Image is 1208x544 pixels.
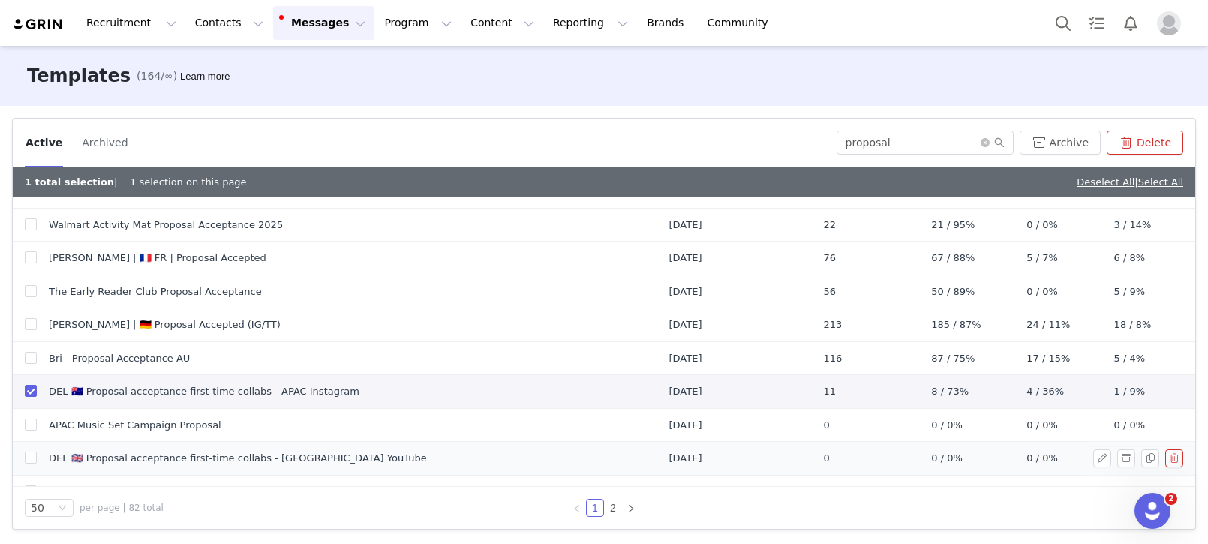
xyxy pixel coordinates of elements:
span: 0 / 0% [1026,284,1058,299]
div: | 1 selection on this page [25,175,247,190]
button: Delete [1107,131,1183,155]
span: Walmart Activity Mat Proposal Acceptance 2025 [49,218,283,233]
li: 2 [604,499,622,517]
i: icon: down [58,503,67,514]
span: 2 [1165,493,1177,505]
span: DEL 🇬🇧 Proposal acceptance first-time collabs - [GEOGRAPHIC_DATA] YouTube [49,451,427,466]
span: 0 [823,418,829,433]
span: DEL 🇦🇺 Proposal acceptance first-time collabs - APAC Instagram [49,384,359,399]
span: 4 / 36% [1026,384,1064,399]
li: Previous Page [568,499,586,517]
img: placeholder-profile.jpg [1157,11,1181,35]
span: 0 [823,451,829,466]
i: icon: close-circle [981,138,990,147]
i: icon: search [994,137,1005,148]
span: 0 / 0% [931,418,963,433]
button: Contacts [186,6,272,40]
button: Messages [273,6,374,40]
span: APAC Music Set Campaign Proposal [49,418,221,433]
button: Archived [81,131,128,155]
span: [DATE] [669,384,702,399]
span: 0 / 0% [1026,451,1058,466]
button: Notifications [1114,6,1147,40]
span: [DATE] [669,451,702,466]
span: 6 / 75% [931,485,969,500]
button: Archive [1020,131,1101,155]
button: Program [375,6,461,40]
button: Search [1047,6,1080,40]
a: 2 [605,500,621,516]
span: 8 / 73% [931,384,969,399]
span: Bri - Proposal Acceptance AU [49,351,190,366]
button: Content [461,6,543,40]
span: (164/∞) [137,68,177,84]
button: Active [25,131,63,155]
span: 50 / 89% [931,284,975,299]
button: Reporting [544,6,637,40]
span: [DATE] [669,418,702,433]
span: per page | 82 total [80,501,164,515]
span: 5 / 7% [1026,251,1058,266]
span: 0 / 0% [1026,218,1058,233]
span: 24 / 11% [1026,317,1070,332]
a: 1 [587,500,603,516]
b: 1 total selection [25,176,114,188]
span: 76 [823,251,836,266]
a: Community [699,6,784,40]
div: 50 [31,500,44,516]
i: icon: right [627,504,636,513]
span: [DATE] [669,485,702,500]
li: 1 [586,499,604,517]
div: Tooltip anchor [177,69,233,84]
span: [PERSON_NAME] | 🇩🇪 Proposal Accepted (IG/TT) [49,317,281,332]
button: Recruitment [77,6,185,40]
span: 213 [823,317,842,332]
span: 116 [823,351,842,366]
span: 8 [823,485,829,500]
span: Reading Skill Set Part 2 Proposal Acceptance [49,485,266,500]
span: 11 [823,384,836,399]
a: Deselect All [1077,176,1134,188]
a: Tasks [1080,6,1113,40]
span: [DATE] [669,218,702,233]
span: | [1134,176,1183,188]
span: 17 / 15% [1026,351,1070,366]
span: 185 / 87% [931,317,981,332]
button: Profile [1148,11,1196,35]
a: Select All [1138,176,1183,188]
span: 67 / 88% [931,251,975,266]
img: grin logo [12,17,65,32]
span: 0 / 0% [931,451,963,466]
span: [DATE] [669,284,702,299]
span: 22 [823,218,836,233]
span: [DATE] [669,317,702,332]
span: [DATE] [669,351,702,366]
span: 0 / 0% [1026,485,1058,500]
span: 56 [823,284,836,299]
span: 0 / 0% [1026,418,1058,433]
span: 21 / 95% [931,218,975,233]
input: Search... [837,131,1014,155]
span: [PERSON_NAME] | 🇫🇷 FR | Proposal Accepted [49,251,266,266]
iframe: Intercom live chat [1134,493,1170,529]
span: 87 / 75% [931,351,975,366]
i: icon: left [572,504,581,513]
li: Next Page [622,499,640,517]
span: The Early Reader Club Proposal Acceptance [49,284,262,299]
a: Brands [638,6,697,40]
span: [DATE] [669,251,702,266]
h3: Templates [27,62,131,89]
